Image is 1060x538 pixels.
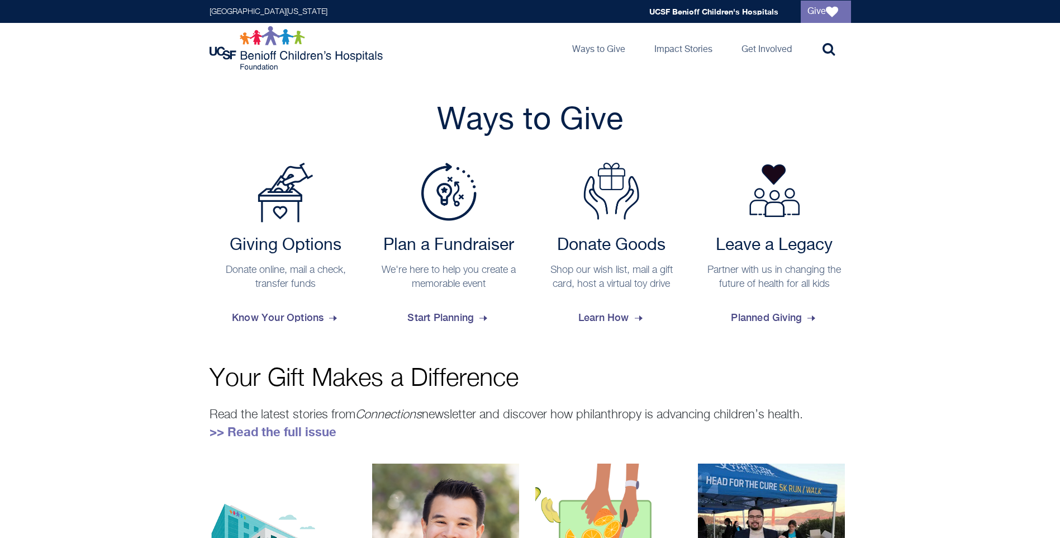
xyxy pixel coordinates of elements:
span: Start Planning [407,303,489,333]
h2: Plan a Fundraiser [378,235,520,256]
a: UCSF Benioff Children's Hospitals [649,7,778,16]
a: Payment Options Giving Options Donate online, mail a check, transfer funds Know Your Options [210,163,363,333]
h2: Leave a Legacy [704,235,845,256]
h2: Giving Options [215,235,357,256]
p: Your Gift Makes a Difference [210,366,851,391]
img: Plan a Fundraiser [421,163,477,221]
img: Donate Goods [583,163,639,220]
img: Payment Options [258,163,313,223]
p: We're here to help you create a memorable event [378,263,520,291]
img: Logo for UCSF Benioff Children's Hospitals Foundation [210,26,386,70]
p: Shop our wish list, mail a gift card, host a virtual toy drive [541,263,683,291]
h2: Ways to Give [210,101,851,140]
p: Partner with us in changing the future of health for all kids [704,263,845,291]
a: Give [801,1,851,23]
a: Impact Stories [645,23,721,73]
a: Ways to Give [563,23,634,73]
span: Know Your Options [232,303,339,333]
h2: Donate Goods [541,235,683,256]
p: Read the latest stories from newsletter and discover how philanthropy is advancing children’s hea... [210,405,851,441]
a: Plan a Fundraiser Plan a Fundraiser We're here to help you create a memorable event Start Planning [372,163,525,333]
span: Planned Giving [731,303,817,333]
em: Connections [355,409,422,421]
a: Leave a Legacy Partner with us in changing the future of health for all kids Planned Giving [698,163,851,333]
span: Learn How [578,303,645,333]
p: Donate online, mail a check, transfer funds [215,263,357,291]
a: Get Involved [733,23,801,73]
a: Donate Goods Donate Goods Shop our wish list, mail a gift card, host a virtual toy drive Learn How [535,163,688,333]
a: >> Read the full issue [210,424,336,439]
a: [GEOGRAPHIC_DATA][US_STATE] [210,8,327,16]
